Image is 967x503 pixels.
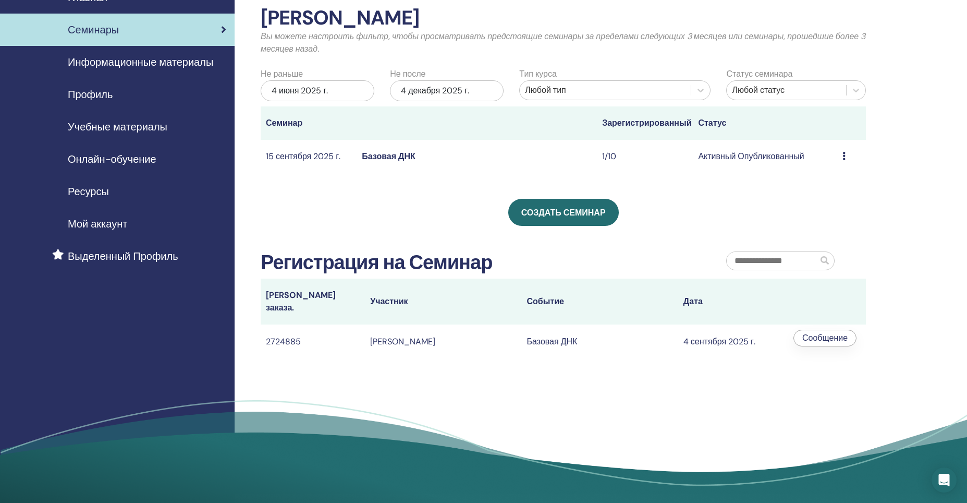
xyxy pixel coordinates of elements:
ya-tr-span: [PERSON_NAME] [261,5,419,31]
ya-tr-span: Статус семинара [726,68,792,79]
ya-tr-span: Регистрация на Семинар [261,249,492,276]
ya-tr-span: [PERSON_NAME] [370,336,435,347]
ya-tr-span: Профиль [68,88,113,101]
ya-tr-span: Участник [370,296,408,307]
ya-tr-span: 4 декабря 2025 г. [401,85,469,96]
ya-tr-span: Не раньше [261,68,303,79]
ya-tr-span: Мой аккаунт [68,217,127,231]
ya-tr-span: Информационные материалы [68,55,213,69]
ya-tr-span: Любой тип [525,85,566,95]
ya-tr-span: Выделенный Профиль [68,249,178,263]
a: Сообщение [802,332,848,343]
ya-tr-span: Активный Опубликованный [698,151,804,162]
div: Откройте Интерком-Мессенджер [932,468,957,493]
ya-tr-span: Событие [527,296,564,307]
ya-tr-span: Тип курса [519,68,556,79]
ya-tr-span: Дата [683,296,703,307]
ya-tr-span: 15 сентября 2025 г. [266,151,340,162]
ya-tr-span: Онлайн-обучение [68,152,156,166]
ya-tr-span: Зарегистрированный [602,117,691,128]
ya-tr-span: Семинар [266,117,302,128]
ya-tr-span: 4 июня 2025 г. [272,85,328,96]
ya-tr-span: Не после [390,68,425,79]
td: 1/10 [597,140,693,174]
ya-tr-span: 4 сентября 2025 г. [683,336,755,347]
a: Базовая ДНК [362,151,415,162]
ya-tr-span: Любой статус [732,85,785,95]
ya-tr-span: Вы можете настроить фильтр, чтобы просматривать предстоящие семинары за пределами следующих 3 мес... [261,31,865,54]
ya-tr-span: Базовая ДНК [527,336,578,347]
td: 2724885 [261,325,365,358]
ya-tr-span: Ресурсы [68,185,109,198]
ya-tr-span: Семинары [68,23,119,37]
ya-tr-span: [PERSON_NAME] заказа. [266,290,336,313]
ya-tr-span: Статус [698,117,726,128]
ya-tr-span: Учебные материалы [68,120,167,134]
ya-tr-span: Создать семинар [521,207,606,218]
a: Создать семинар [508,199,619,226]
